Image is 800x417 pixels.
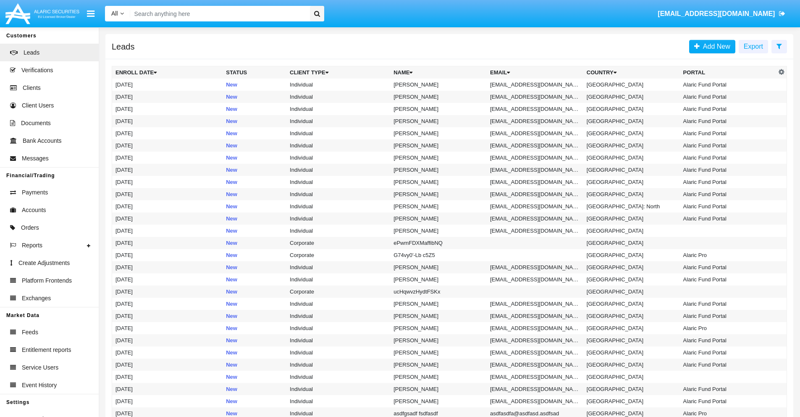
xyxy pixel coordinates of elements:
td: Individual [286,225,390,237]
td: [EMAIL_ADDRESS][DOMAIN_NAME] [487,212,583,225]
td: [GEOGRAPHIC_DATA] [583,225,680,237]
td: [DATE] [112,273,223,286]
td: [PERSON_NAME] [390,127,487,139]
td: New [223,115,286,127]
td: Alaric Fund Portal [680,152,776,164]
td: [GEOGRAPHIC_DATA] [583,261,680,273]
td: [GEOGRAPHIC_DATA] [583,115,680,127]
td: Individual [286,79,390,91]
td: Individual [286,310,390,322]
td: [EMAIL_ADDRESS][DOMAIN_NAME] [487,115,583,127]
th: Email [487,66,583,79]
td: Individual [286,139,390,152]
td: New [223,346,286,359]
td: Alaric Fund Portal [680,298,776,310]
td: [GEOGRAPHIC_DATA] [583,188,680,200]
span: Platform Frontends [22,276,72,285]
td: [PERSON_NAME] [390,395,487,407]
td: [DATE] [112,395,223,407]
td: [EMAIL_ADDRESS][DOMAIN_NAME] [487,188,583,200]
td: [GEOGRAPHIC_DATA] [583,383,680,395]
td: [DATE] [112,383,223,395]
td: New [223,395,286,407]
span: Documents [21,119,51,128]
td: New [223,286,286,298]
td: [PERSON_NAME] [390,200,487,212]
td: Individual [286,164,390,176]
span: All [111,10,118,17]
a: Add New [689,40,735,53]
td: Alaric Fund Portal [680,261,776,273]
span: Verifications [21,66,53,75]
td: [DATE] [112,115,223,127]
td: Individual [286,371,390,383]
span: Entitlement reports [22,346,71,354]
td: [PERSON_NAME] [390,91,487,103]
td: [PERSON_NAME] [390,115,487,127]
td: Alaric Fund Portal [680,310,776,322]
td: Alaric Fund Portal [680,273,776,286]
td: [GEOGRAPHIC_DATA] [583,212,680,225]
td: Alaric Pro [680,322,776,334]
td: [DATE] [112,346,223,359]
td: [DATE] [112,237,223,249]
td: Individual [286,188,390,200]
td: [EMAIL_ADDRESS][DOMAIN_NAME] [487,371,583,383]
td: [EMAIL_ADDRESS][DOMAIN_NAME] [487,395,583,407]
td: New [223,371,286,383]
td: [EMAIL_ADDRESS][DOMAIN_NAME] [487,310,583,322]
td: [GEOGRAPHIC_DATA] [583,322,680,334]
td: Individual [286,383,390,395]
td: [PERSON_NAME] [390,359,487,371]
td: [GEOGRAPHIC_DATA] [583,298,680,310]
td: [DATE] [112,164,223,176]
td: [PERSON_NAME] [390,164,487,176]
th: Portal [680,66,776,79]
td: New [223,322,286,334]
td: Individual [286,91,390,103]
td: [EMAIL_ADDRESS][DOMAIN_NAME] [487,322,583,334]
td: Alaric Fund Portal [680,139,776,152]
td: [DATE] [112,298,223,310]
td: Alaric Fund Portal [680,188,776,200]
td: Corporate [286,286,390,298]
td: [EMAIL_ADDRESS][DOMAIN_NAME] [487,176,583,188]
td: Corporate [286,249,390,261]
td: New [223,79,286,91]
td: [PERSON_NAME] [390,273,487,286]
td: Alaric Fund Portal [680,212,776,225]
td: [EMAIL_ADDRESS][DOMAIN_NAME] [487,91,583,103]
td: [PERSON_NAME] [390,152,487,164]
td: [GEOGRAPHIC_DATA] [583,79,680,91]
td: [DATE] [112,152,223,164]
td: [GEOGRAPHIC_DATA] [583,103,680,115]
a: All [105,9,130,18]
td: Individual [286,395,390,407]
td: [DATE] [112,200,223,212]
td: Alaric Fund Portal [680,395,776,407]
td: [DATE] [112,91,223,103]
td: New [223,139,286,152]
td: [GEOGRAPHIC_DATA] [583,127,680,139]
td: [GEOGRAPHIC_DATA] [583,334,680,346]
td: [DATE] [112,225,223,237]
span: Orders [21,223,39,232]
td: New [223,310,286,322]
td: [GEOGRAPHIC_DATA] [583,286,680,298]
td: [PERSON_NAME] [390,371,487,383]
td: Individual [286,200,390,212]
td: [GEOGRAPHIC_DATA] [583,359,680,371]
h5: Leads [112,43,135,50]
td: [PERSON_NAME] [390,261,487,273]
td: [PERSON_NAME] [390,322,487,334]
span: Exchanges [22,294,51,303]
td: Alaric Fund Portal [680,79,776,91]
td: [PERSON_NAME] [390,188,487,200]
span: Client Users [22,101,54,110]
td: Alaric Fund Portal [680,359,776,371]
input: Search [130,6,307,21]
td: [DATE] [112,261,223,273]
td: New [223,273,286,286]
td: Alaric Fund Portal [680,115,776,127]
td: [GEOGRAPHIC_DATA] [583,310,680,322]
